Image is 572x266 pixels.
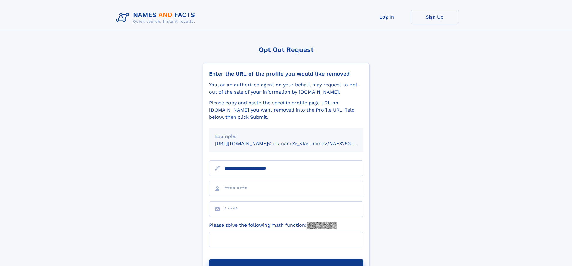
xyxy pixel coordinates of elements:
div: Please copy and paste the specific profile page URL on [DOMAIN_NAME] you want removed into the Pr... [209,99,363,121]
img: Logo Names and Facts [113,10,200,26]
div: Enter the URL of the profile you would like removed [209,70,363,77]
a: Log In [363,10,411,24]
div: Example: [215,133,357,140]
label: Please solve the following math function: [209,222,337,229]
div: Opt Out Request [203,46,370,53]
small: [URL][DOMAIN_NAME]<firstname>_<lastname>/NAF325G-xxxxxxxx [215,141,375,146]
div: You, or an authorized agent on your behalf, may request to opt-out of the sale of your informatio... [209,81,363,96]
a: Sign Up [411,10,459,24]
